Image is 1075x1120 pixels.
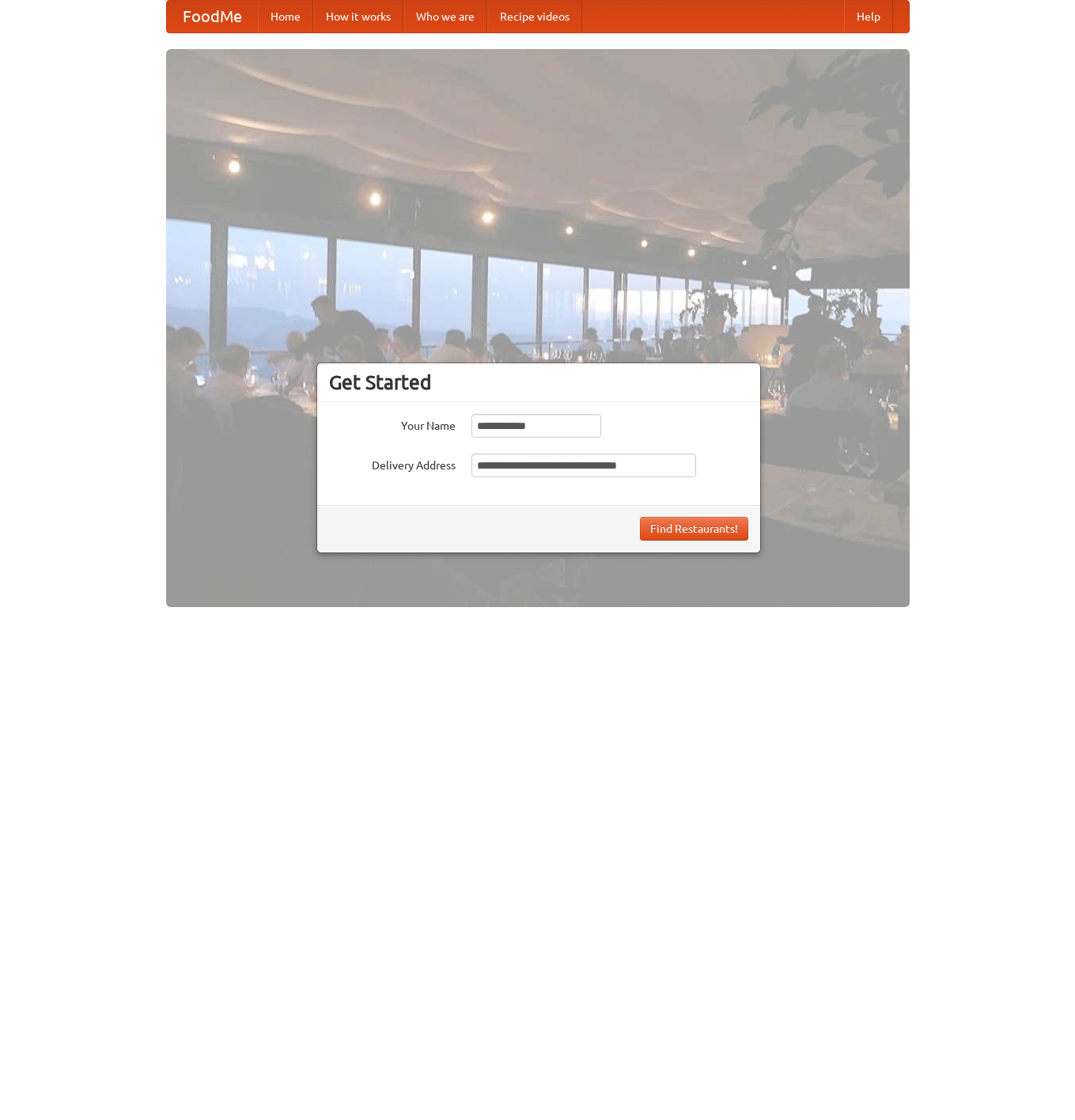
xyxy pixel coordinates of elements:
a: How it works [313,1,403,32]
a: Home [258,1,313,32]
label: Delivery Address [329,454,456,473]
a: Help [844,1,893,32]
a: Recipe videos [487,1,582,32]
a: Who we are [403,1,487,32]
button: Find Restaurants! [640,517,748,541]
h3: Get Started [329,370,748,394]
label: Your Name [329,414,456,434]
a: FoodMe [167,1,258,32]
